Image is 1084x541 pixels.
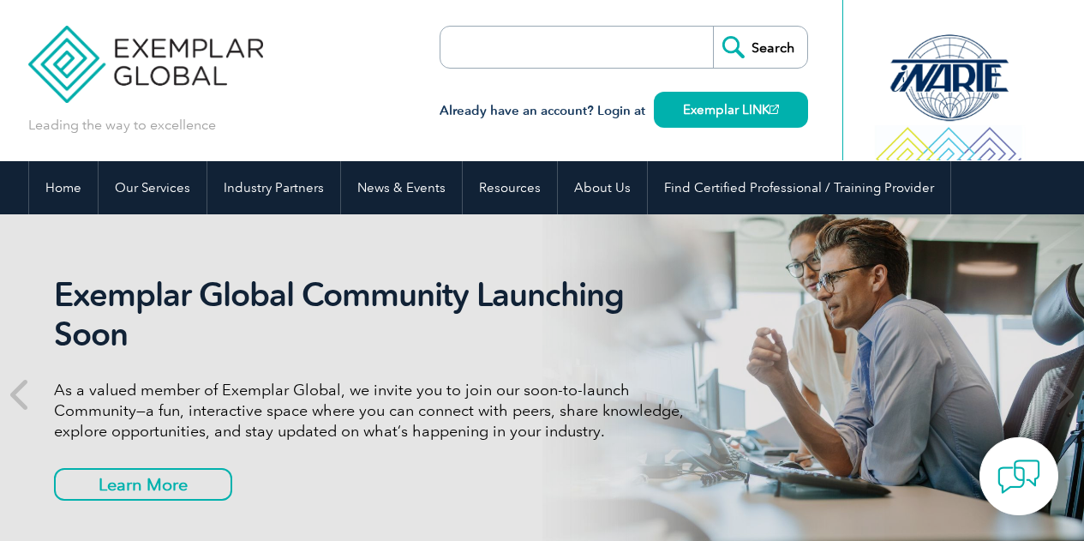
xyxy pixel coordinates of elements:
a: Industry Partners [207,161,340,214]
h3: Already have an account? Login at [440,100,808,122]
p: As a valued member of Exemplar Global, we invite you to join our soon-to-launch Community—a fun, ... [54,380,697,442]
p: Leading the way to excellence [28,116,216,135]
img: contact-chat.png [997,455,1040,498]
input: Search [713,27,807,68]
h2: Exemplar Global Community Launching Soon [54,275,697,354]
a: Learn More [54,468,232,501]
a: News & Events [341,161,462,214]
a: Exemplar LINK [654,92,808,128]
a: About Us [558,161,647,214]
a: Home [29,161,98,214]
img: open_square.png [770,105,779,114]
a: Our Services [99,161,207,214]
a: Resources [463,161,557,214]
a: Find Certified Professional / Training Provider [648,161,950,214]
